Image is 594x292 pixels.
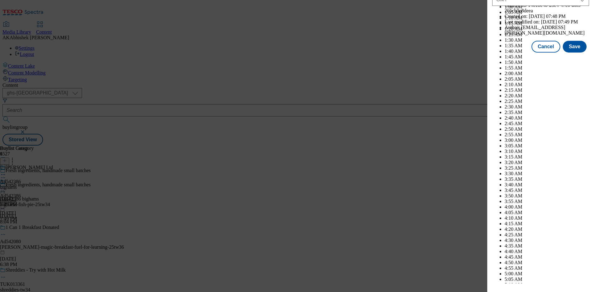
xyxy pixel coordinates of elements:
li: 2:10 AM [505,82,589,87]
li: 2:55 AM [505,132,589,138]
li: 3:30 AM [505,171,589,176]
li: 4:35 AM [505,243,589,249]
li: 4:10 AM [505,215,589,221]
li: 4:40 AM [505,249,589,254]
li: 3:55 AM [505,199,589,204]
li: 1:50 AM [505,60,589,65]
li: 2:35 AM [505,110,589,115]
li: 1:40 AM [505,49,589,54]
li: 5:10 AM [505,282,589,288]
li: 2:25 AM [505,99,589,104]
li: 2:50 AM [505,126,589,132]
li: 3:00 AM [505,138,589,143]
li: 3:20 AM [505,160,589,165]
li: 5:05 AM [505,277,589,282]
li: 4:00 AM [505,204,589,210]
li: 1:00 AM [505,4,589,10]
button: Cancel [532,41,560,53]
li: 4:55 AM [505,265,589,271]
li: 4:30 AM [505,238,589,243]
li: 2:00 AM [505,71,589,76]
li: 3:40 AM [505,182,589,188]
li: 1:25 AM [505,32,589,37]
li: 1:55 AM [505,65,589,71]
li: 2:45 AM [505,121,589,126]
button: Save [563,41,587,53]
li: 1:45 AM [505,54,589,60]
li: 4:25 AM [505,232,589,238]
li: 3:25 AM [505,165,589,171]
li: 4:50 AM [505,260,589,265]
li: 4:15 AM [505,221,589,226]
li: 2:20 AM [505,93,589,99]
li: 3:50 AM [505,193,589,199]
li: 3:05 AM [505,143,589,149]
li: 3:35 AM [505,176,589,182]
li: 4:45 AM [505,254,589,260]
li: 2:40 AM [505,115,589,121]
li: 2:05 AM [505,76,589,82]
li: 4:05 AM [505,210,589,215]
li: 1:15 AM [505,21,589,26]
li: 1:35 AM [505,43,589,49]
li: 1:20 AM [505,26,589,32]
li: 3:15 AM [505,154,589,160]
li: 3:45 AM [505,188,589,193]
li: 3:10 AM [505,149,589,154]
li: 5:00 AM [505,271,589,277]
li: 1:05 AM [505,10,589,15]
li: 1:30 AM [505,37,589,43]
li: 4:20 AM [505,226,589,232]
li: 2:30 AM [505,104,589,110]
li: 1:10 AM [505,15,589,21]
li: 2:15 AM [505,87,589,93]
